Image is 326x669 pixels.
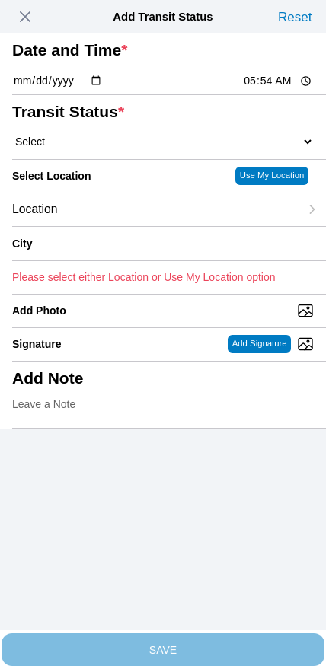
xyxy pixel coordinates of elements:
[274,5,315,29] ion-button: Reset
[12,271,276,283] ion-text: Please select either Location or Use My Location option
[12,237,174,250] ion-label: City
[12,103,308,121] ion-label: Transit Status
[12,338,62,350] label: Signature
[235,167,308,185] ion-button: Use My Location
[12,41,308,59] ion-label: Date and Time
[12,202,58,216] span: Location
[12,369,308,387] ion-label: Add Note
[12,170,91,182] label: Select Location
[228,335,291,353] ion-button: Add Signature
